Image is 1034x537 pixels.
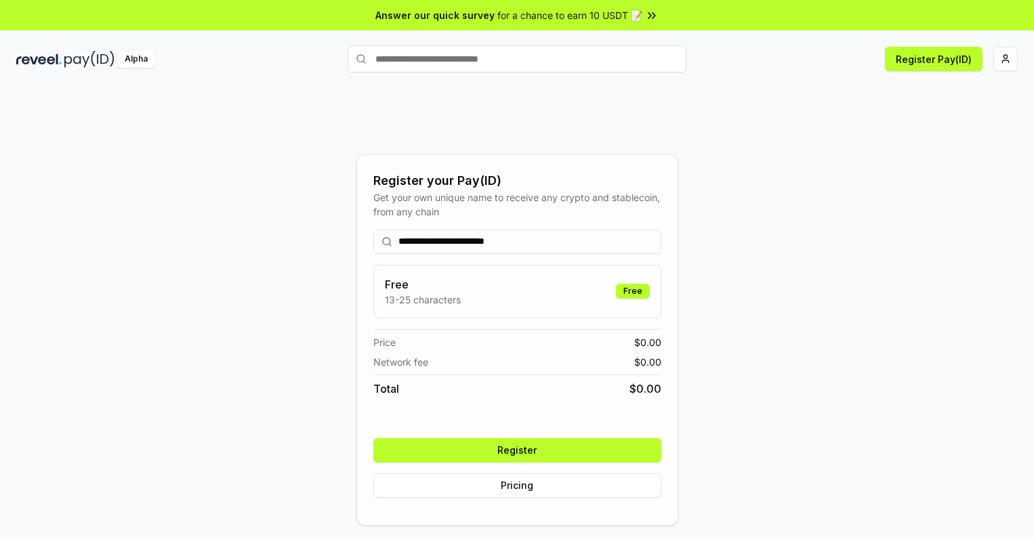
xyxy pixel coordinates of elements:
[634,335,661,349] span: $ 0.00
[117,51,155,68] div: Alpha
[629,381,661,397] span: $ 0.00
[385,276,461,293] h3: Free
[373,335,396,349] span: Price
[373,355,428,369] span: Network fee
[373,438,661,463] button: Register
[64,51,115,68] img: pay_id
[385,293,461,307] p: 13-25 characters
[373,381,399,397] span: Total
[16,51,62,68] img: reveel_dark
[616,284,650,299] div: Free
[885,47,983,71] button: Register Pay(ID)
[373,171,661,190] div: Register your Pay(ID)
[375,8,495,22] span: Answer our quick survey
[634,355,661,369] span: $ 0.00
[497,8,642,22] span: for a chance to earn 10 USDT 📝
[373,190,661,219] div: Get your own unique name to receive any crypto and stablecoin, from any chain
[373,473,661,498] button: Pricing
